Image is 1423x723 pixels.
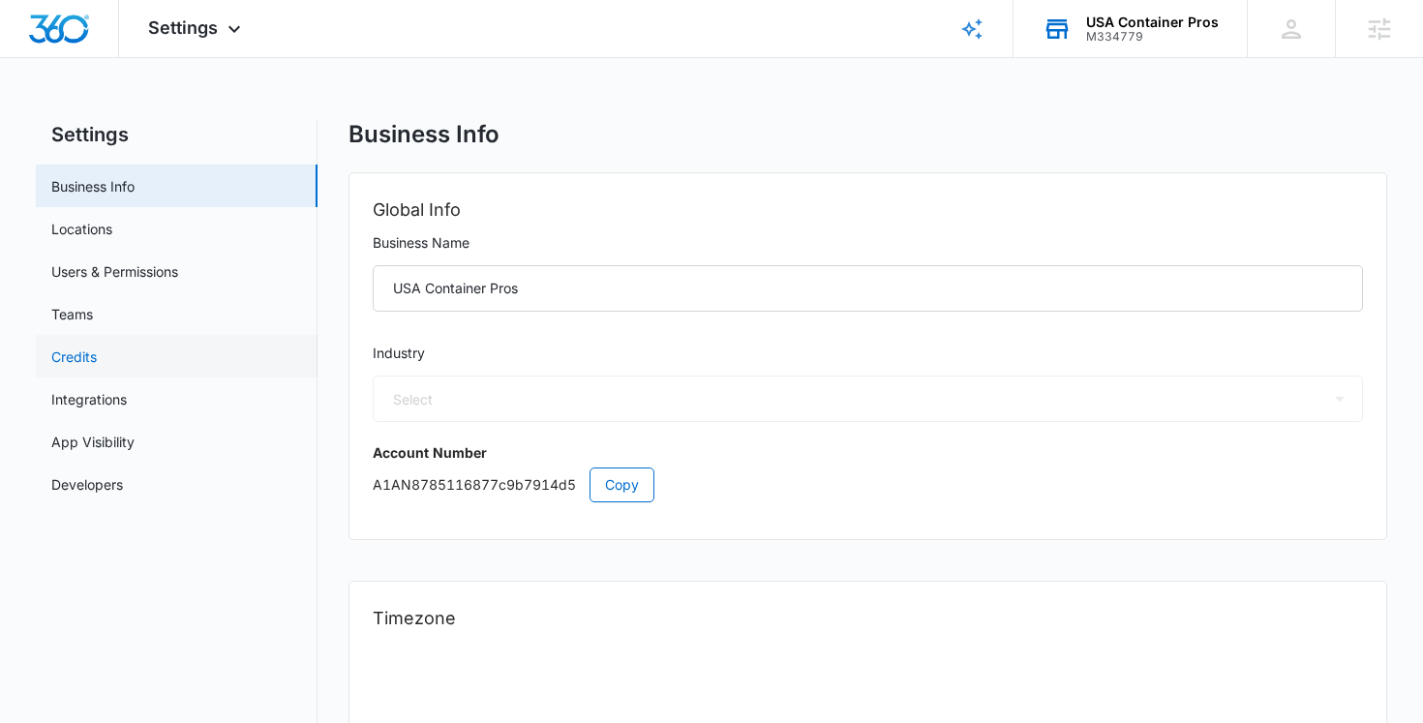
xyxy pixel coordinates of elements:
a: Business Info [51,176,135,196]
h2: Timezone [373,605,1364,632]
a: Credits [51,346,97,367]
button: Copy [590,467,654,502]
div: account id [1086,30,1219,44]
p: A1AN8785116877c9b7914d5 [373,467,1364,502]
a: Locations [51,219,112,239]
h2: Global Info [373,196,1364,224]
div: account name [1086,15,1219,30]
strong: Account Number [373,444,487,461]
a: Developers [51,474,123,495]
label: Industry [373,343,1364,364]
a: Integrations [51,389,127,409]
a: App Visibility [51,432,135,452]
span: Settings [148,17,218,38]
span: Copy [605,474,639,496]
label: Business Name [373,232,1364,254]
h2: Settings [36,120,318,149]
a: Teams [51,304,93,324]
h1: Business Info [348,120,500,149]
a: Users & Permissions [51,261,178,282]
